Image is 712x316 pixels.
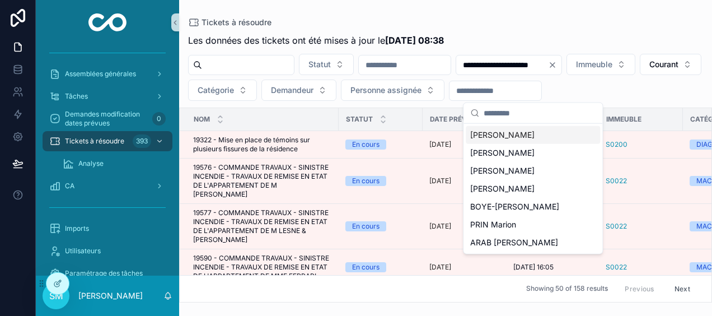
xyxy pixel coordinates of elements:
[470,165,535,176] span: [PERSON_NAME]
[193,136,332,154] span: 19322 - Mise en place de témoins sur plusieurs fissures de la résidence
[470,129,535,141] span: [PERSON_NAME]
[78,290,143,301] p: [PERSON_NAME]
[548,61,561,69] button: Clear
[43,241,172,261] a: Utilisateurs
[299,54,354,75] button: Select Button
[65,269,143,278] span: Paramétrage des tâches
[470,183,535,194] span: [PERSON_NAME]
[202,17,271,28] span: Tickets à résoudre
[352,262,380,272] div: En cours
[43,109,172,129] a: Demandes modification dates prévues0
[43,219,172,239] a: Imports
[56,154,172,174] a: Analyse
[429,222,451,231] p: [DATE]
[65,69,136,78] span: Assemblées générales
[576,59,612,70] span: Immeuble
[261,80,336,101] button: Select Button
[49,289,63,303] span: SM
[65,137,124,146] span: Tickets à résoudre
[341,80,444,101] button: Select Button
[470,201,559,212] span: BOYE-[PERSON_NAME]
[43,176,172,196] a: CA
[566,54,635,75] button: Select Button
[65,182,74,190] span: CA
[606,176,627,185] a: S0022
[606,263,627,272] a: S0022
[513,263,554,272] span: [DATE] 16:05
[470,237,558,248] span: ARAB [PERSON_NAME]
[470,147,535,159] span: [PERSON_NAME]
[640,54,701,75] button: Select Button
[198,85,234,96] span: Catégorie
[470,219,516,230] span: PRIN Marion
[271,85,313,96] span: Demandeur
[350,85,421,96] span: Personne assignée
[188,34,444,47] span: Les données des tickets ont été mises à jour le
[606,140,627,149] a: S0200
[308,59,331,70] span: Statut
[65,110,148,128] span: Demandes modification dates prévues
[188,80,257,101] button: Select Button
[78,159,104,168] span: Analyse
[193,254,332,281] span: 19590 - COMMANDE TRAVAUX - SINISTRE INCENDIE - TRAVAUX DE REMISE EN ETAT DE L'APPARTEMENT DE MME ...
[649,59,678,70] span: Courant
[606,115,641,124] span: Immeuble
[152,112,166,126] div: 0
[88,13,127,31] img: App logo
[193,208,332,244] span: 19577 - COMMANDE TRAVAUX - SINISTRE INCENDIE - TRAVAUX DE REMISE EN ETAT DE L'APPARTEMENT DE M LE...
[430,115,476,124] span: Date prévue
[36,45,179,276] div: scrollable content
[429,263,451,272] p: [DATE]
[385,35,444,46] strong: [DATE] 08:38
[194,115,210,124] span: Nom
[43,64,172,84] a: Assemblées générales
[43,131,172,151] a: Tickets à résoudre393
[667,280,698,298] button: Next
[65,92,88,101] span: Tâches
[352,221,380,231] div: En cours
[193,163,332,199] span: 19576 - COMMANDE TRAVAUX - SINISTRE INCENDIE - TRAVAUX DE REMISE EN ETAT DE L'APPARTEMENT DE M [P...
[346,115,373,124] span: Statut
[429,140,451,149] p: [DATE]
[352,176,380,186] div: En cours
[429,176,451,185] p: [DATE]
[188,17,271,28] a: Tickets à résoudre
[43,86,172,106] a: Tâches
[43,263,172,284] a: Paramétrage des tâches
[606,222,627,231] a: S0022
[133,134,151,148] div: 393
[65,247,101,255] span: Utilisateurs
[65,224,89,233] span: Imports
[526,285,608,294] span: Showing 50 of 158 results
[352,140,380,150] div: En cours
[463,124,602,254] div: Suggestions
